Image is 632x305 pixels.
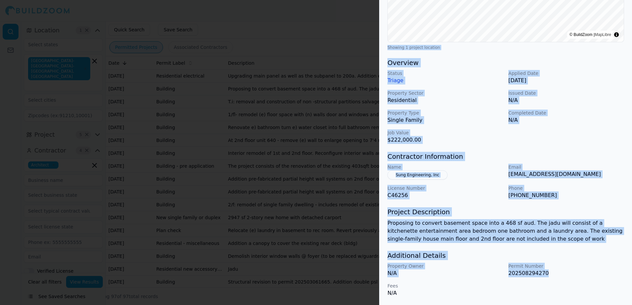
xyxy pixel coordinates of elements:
[508,263,624,269] p: Permit Number
[387,90,503,96] p: Property Sector
[595,32,611,37] a: MapLibre
[387,164,503,170] p: Name
[387,96,503,104] p: Residential
[508,110,624,116] p: Completed Date
[508,170,624,178] p: [EMAIL_ADDRESS][DOMAIN_NAME]
[387,251,624,260] h3: Additional Details
[387,170,448,180] button: Sung Engineering, Inc
[387,152,624,161] h3: Contractor Information
[508,191,624,199] p: [PHONE_NUMBER]
[387,219,624,243] p: Proposing to convert basement space into a 468 sf aud. The jadu will consist of a kitchenette ent...
[508,185,624,191] p: Phone
[387,45,624,50] div: Showing 1 project location
[508,77,624,85] p: [DATE]
[387,116,503,124] p: Single Family
[387,110,503,116] p: Property Type
[387,70,503,77] p: Status
[570,31,611,38] div: © BuildZoom |
[508,90,624,96] p: Issued Date
[508,269,624,277] p: 202508294270
[387,58,624,67] h3: Overview
[387,207,624,217] h3: Project Description
[387,283,503,289] p: Fees
[387,289,503,297] p: N/A
[387,77,503,85] p: Triage
[508,70,624,77] p: Applied Date
[387,185,503,191] p: License Number
[387,191,503,199] p: C46256
[612,31,620,39] summary: Toggle attribution
[387,129,503,136] p: Job Value
[387,263,503,269] p: Property Owner
[508,116,624,124] p: N/A
[508,96,624,104] p: N/A
[508,164,624,170] p: Email
[387,269,503,277] p: N/A
[387,136,503,144] p: $222,000.00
